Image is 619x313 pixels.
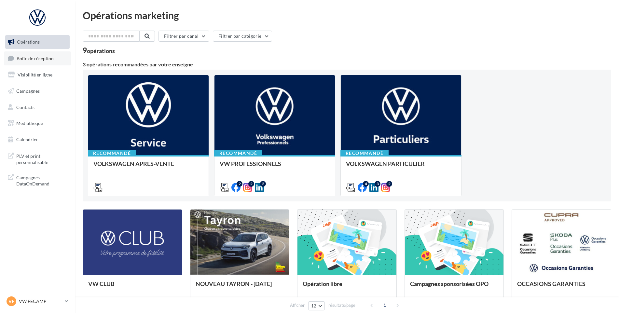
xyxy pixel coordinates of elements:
[17,55,54,61] span: Boîte de réception
[4,101,71,114] a: Contacts
[18,72,52,77] span: Visibilité en ligne
[16,104,34,110] span: Contacts
[16,152,67,166] span: PLV et print personnalisable
[19,298,62,305] p: VW FECAMP
[16,137,38,142] span: Calendrier
[517,280,585,287] span: OCCASIONS GARANTIES
[196,280,272,287] span: NOUVEAU TAYRON - [DATE]
[363,181,369,187] div: 4
[4,51,71,65] a: Boîte de réception
[260,181,266,187] div: 2
[386,181,392,187] div: 2
[4,116,71,130] a: Médiathèque
[16,120,43,126] span: Médiathèque
[8,298,14,305] span: VF
[4,149,71,168] a: PLV et print personnalisable
[311,303,317,308] span: 12
[93,160,174,167] span: VOLKSWAGEN APRES-VENTE
[375,181,380,187] div: 3
[16,88,40,94] span: Campagnes
[220,160,281,167] span: VW PROFESSIONNELS
[5,295,70,307] a: VF VW FECAMP
[4,68,71,82] a: Visibilité en ligne
[346,160,425,167] span: VOLKSWAGEN PARTICULIER
[87,48,115,54] div: opérations
[379,300,390,310] span: 1
[248,181,254,187] div: 2
[214,150,262,157] div: Recommandé
[17,39,40,45] span: Opérations
[158,31,209,42] button: Filtrer par canal
[328,302,355,308] span: résultats/page
[4,170,71,190] a: Campagnes DataOnDemand
[340,150,389,157] div: Recommandé
[83,62,611,67] div: 3 opérations recommandées par votre enseigne
[83,47,115,54] div: 9
[88,150,136,157] div: Recommandé
[88,280,115,287] span: VW CLUB
[237,181,242,187] div: 2
[83,10,611,20] div: Opérations marketing
[16,173,67,187] span: Campagnes DataOnDemand
[213,31,272,42] button: Filtrer par catégorie
[303,280,342,287] span: Opération libre
[410,280,488,287] span: Campagnes sponsorisées OPO
[4,133,71,146] a: Calendrier
[4,35,71,49] a: Opérations
[290,302,305,308] span: Afficher
[4,84,71,98] a: Campagnes
[308,301,325,310] button: 12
